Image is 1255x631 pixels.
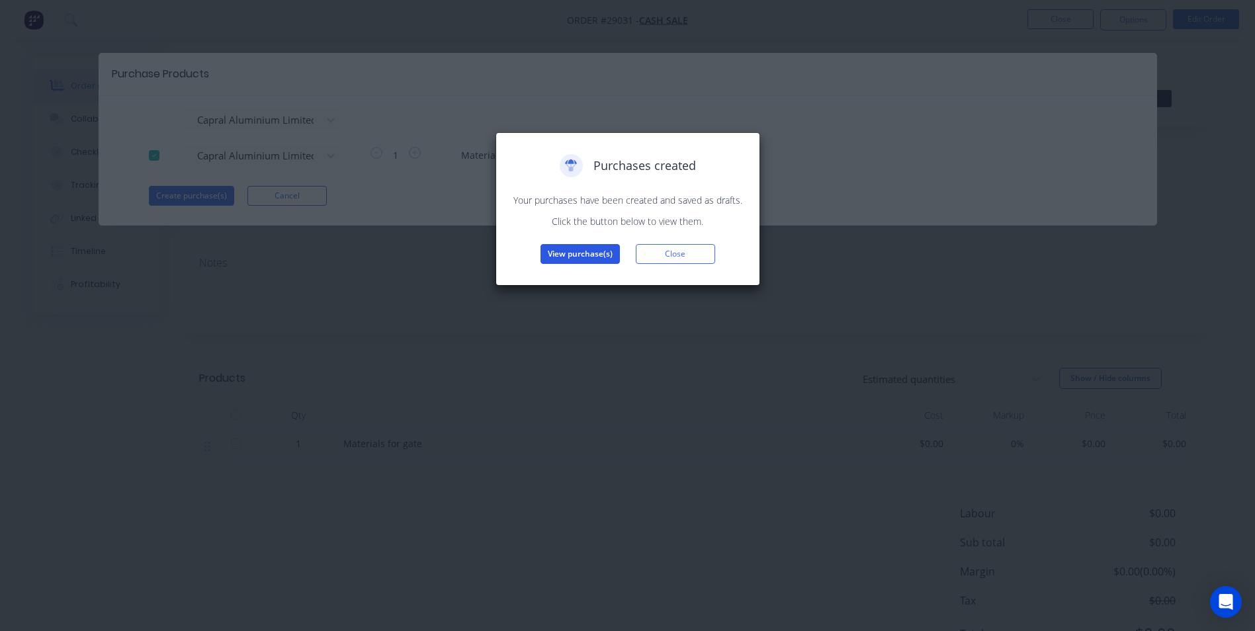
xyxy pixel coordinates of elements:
[593,157,696,175] span: Purchases created
[541,244,620,264] button: View purchase(s)
[509,193,746,207] p: Your purchases have been created and saved as drafts.
[1210,586,1242,618] div: Open Intercom Messenger
[509,214,746,228] p: Click the button below to view them.
[636,244,715,264] button: Close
